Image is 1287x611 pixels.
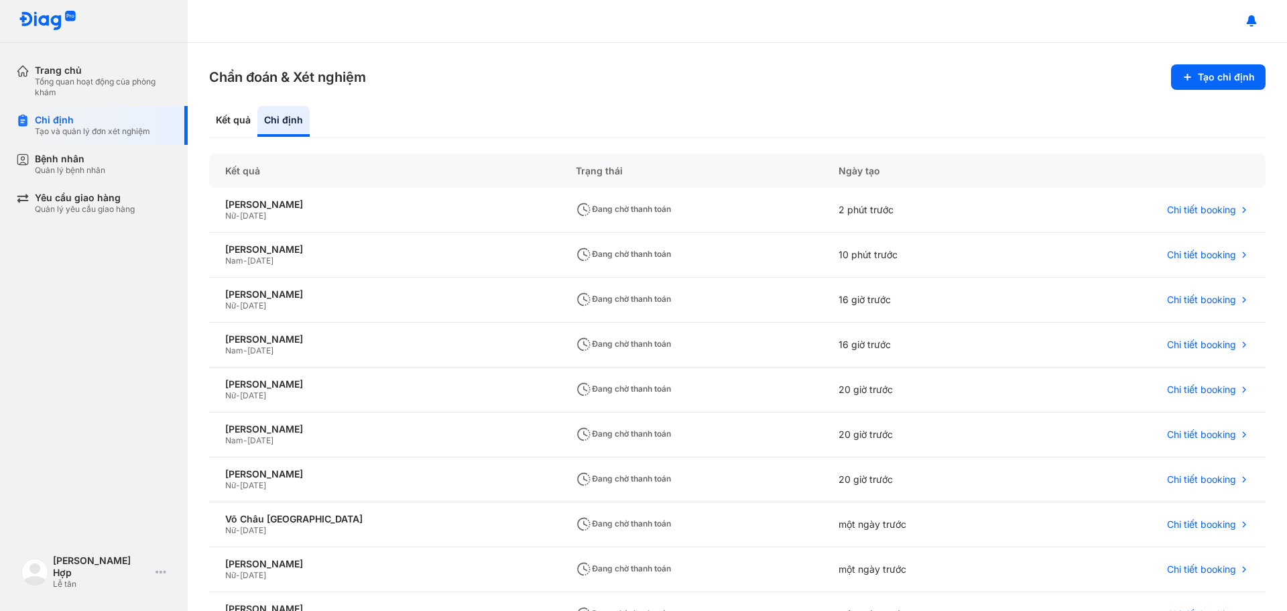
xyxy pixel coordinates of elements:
div: Lễ tân [53,579,150,590]
span: [DATE] [240,390,266,400]
span: Đang chờ thanh toán [576,384,671,394]
span: Đang chờ thanh toán [576,204,671,214]
span: - [236,211,240,221]
div: một ngày trước [822,547,1029,592]
span: Đang chờ thanh toán [576,563,671,573]
div: 20 giờ trước [822,457,1029,502]
span: Chi tiết booking [1167,249,1236,261]
div: [PERSON_NAME] [225,378,544,390]
span: Chi tiết booking [1167,294,1236,306]
span: Đang chờ thanh toán [576,518,671,529]
div: [PERSON_NAME] [225,243,544,256]
span: Chi tiết booking [1167,474,1236,486]
img: logo [19,11,76,32]
div: [PERSON_NAME] [225,288,544,300]
div: Bệnh nhân [35,153,105,165]
div: [PERSON_NAME] [225,423,544,435]
span: Nữ [225,480,236,490]
div: Ngày tạo [822,154,1029,188]
span: Chi tiết booking [1167,563,1236,575]
div: [PERSON_NAME] Hợp [53,555,150,579]
div: Trang chủ [35,64,172,76]
span: Chi tiết booking [1167,518,1236,531]
span: Nữ [225,211,236,221]
div: 16 giờ trước [822,323,1029,368]
div: Võ Châu [GEOGRAPHIC_DATA] [225,513,544,525]
span: [DATE] [240,570,266,580]
span: Chi tiết booking [1167,204,1236,216]
span: Nữ [225,525,236,535]
div: Kết quả [209,106,257,137]
div: Chỉ định [257,106,310,137]
div: 16 giờ trước [822,278,1029,323]
div: Tổng quan hoạt động của phòng khám [35,76,172,98]
span: - [236,570,240,580]
span: - [243,256,247,266]
span: Đang chờ thanh toán [576,429,671,439]
div: Quản lý yêu cầu giao hàng [35,204,135,215]
span: [DATE] [247,435,273,445]
span: - [236,480,240,490]
span: Nữ [225,570,236,580]
span: [DATE] [240,525,266,535]
span: Nữ [225,300,236,311]
span: - [243,435,247,445]
span: Đang chờ thanh toán [576,294,671,304]
span: Đang chờ thanh toán [576,249,671,259]
div: 20 giờ trước [822,368,1029,412]
div: 2 phút trước [822,188,1029,233]
span: [DATE] [247,256,273,266]
div: [PERSON_NAME] [225,199,544,211]
span: [DATE] [240,300,266,311]
div: một ngày trước [822,502,1029,547]
span: - [243,345,247,355]
div: 20 giờ trước [822,412,1029,457]
span: [DATE] [240,211,266,221]
span: Nam [225,345,243,355]
span: Chi tiết booking [1167,384,1236,396]
div: [PERSON_NAME] [225,333,544,345]
span: - [236,390,240,400]
div: 10 phút trước [822,233,1029,278]
span: Nam [225,256,243,266]
span: [DATE] [240,480,266,490]
div: Yêu cầu giao hàng [35,192,135,204]
div: Tạo và quản lý đơn xét nghiệm [35,126,150,137]
span: Nữ [225,390,236,400]
button: Tạo chỉ định [1171,64,1266,90]
span: Chi tiết booking [1167,429,1236,441]
span: Đang chờ thanh toán [576,474,671,484]
span: - [236,525,240,535]
span: - [236,300,240,311]
div: Chỉ định [35,114,150,126]
div: [PERSON_NAME] [225,468,544,480]
span: Chi tiết booking [1167,339,1236,351]
span: Đang chờ thanh toán [576,339,671,349]
div: Quản lý bệnh nhân [35,165,105,176]
div: Kết quả [209,154,560,188]
div: [PERSON_NAME] [225,558,544,570]
img: logo [21,559,48,586]
span: [DATE] [247,345,273,355]
h3: Chẩn đoán & Xét nghiệm [209,68,366,87]
div: Trạng thái [560,154,822,188]
span: Nam [225,435,243,445]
